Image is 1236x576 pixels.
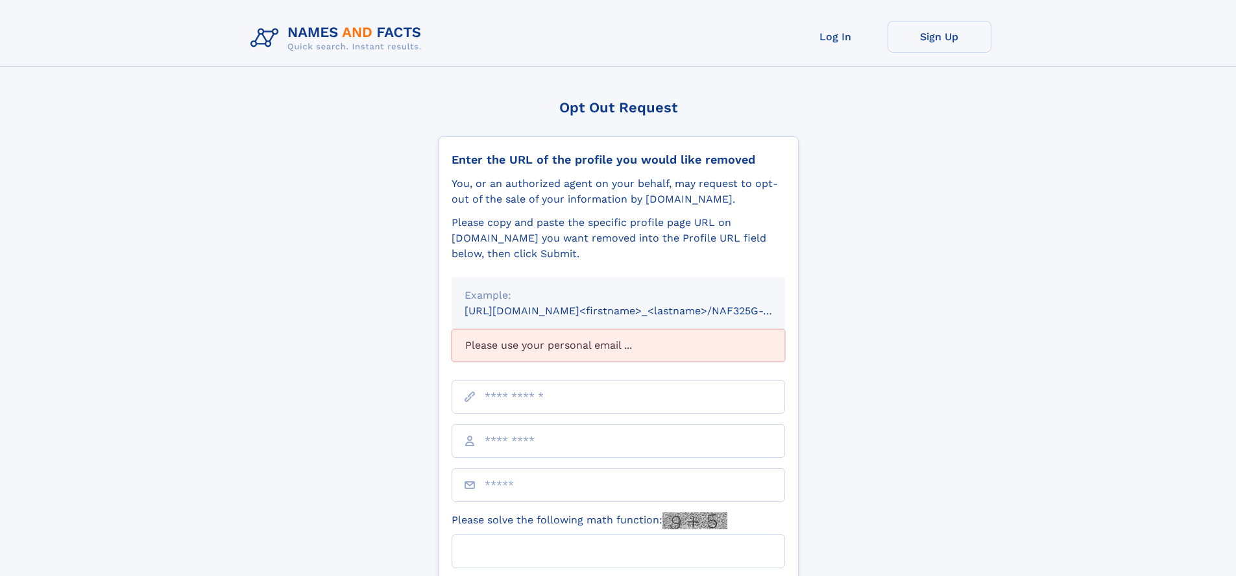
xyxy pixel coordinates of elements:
img: Logo Names and Facts [245,21,432,56]
div: Please copy and paste the specific profile page URL on [DOMAIN_NAME] you want removed into the Pr... [452,215,785,262]
div: Enter the URL of the profile you would like removed [452,153,785,167]
div: Opt Out Request [438,99,799,116]
div: You, or an authorized agent on your behalf, may request to opt-out of the sale of your informatio... [452,176,785,207]
a: Sign Up [888,21,991,53]
div: Please use your personal email ... [452,329,785,362]
a: Log In [784,21,888,53]
label: Please solve the following math function: [452,512,727,529]
small: [URL][DOMAIN_NAME]<firstname>_<lastname>/NAF325G-xxxxxxxx [465,305,810,317]
div: Example: [465,288,772,303]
